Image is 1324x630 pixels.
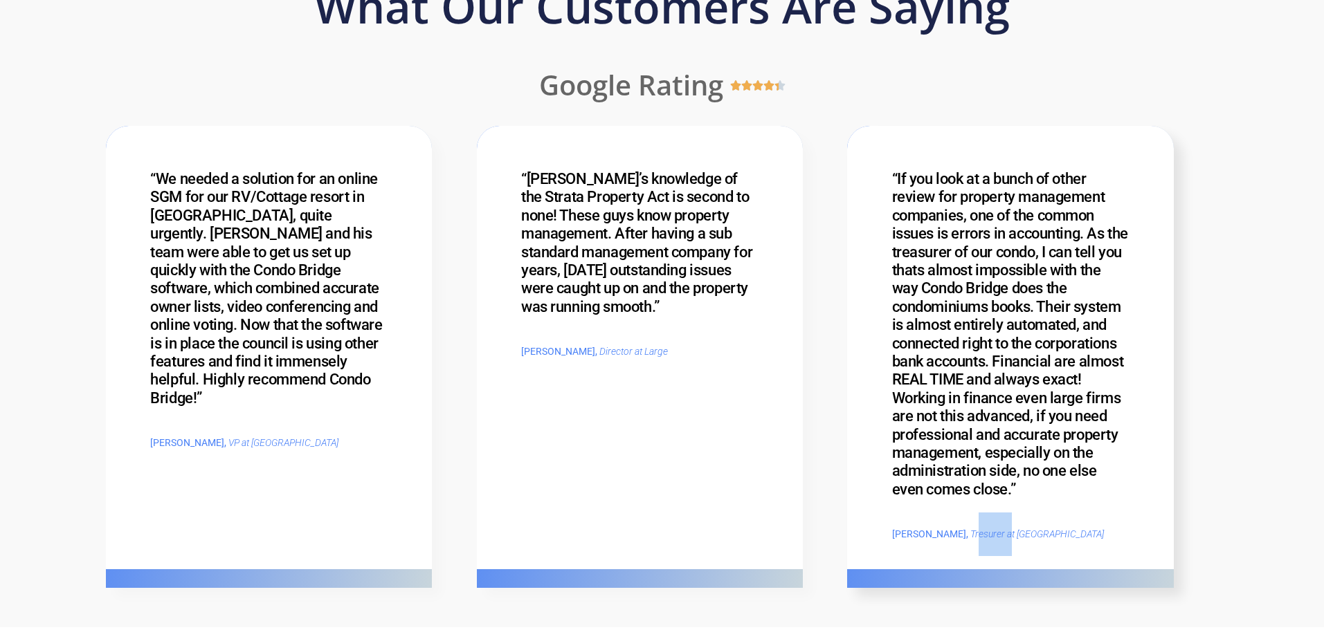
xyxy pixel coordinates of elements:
[763,77,774,93] i: 
[741,77,752,93] i: 
[228,437,338,448] i: VP at [GEOGRAPHIC_DATA]
[892,170,1130,499] div: “If you look at a bunch of other review for property management companies, one of the common issu...
[730,77,786,93] div: 4.4/5
[752,77,763,93] i: 
[539,64,723,106] div: Google Rating
[521,346,597,357] b: [PERSON_NAME],
[970,528,1104,539] i: Tresurer at [GEOGRAPHIC_DATA]
[774,77,786,93] i: 
[150,437,226,448] b: [PERSON_NAME],
[892,528,968,539] b: [PERSON_NAME],
[521,170,759,316] div: “[PERSON_NAME]’s knowledge of the Strata Property Act is second to none! These guys know property...
[730,77,741,93] i: 
[599,346,668,357] i: Director at Large
[150,170,388,407] div: “We needed a solution for an online SGM for our RV/Cottage resort in [GEOGRAPHIC_DATA], quite urg...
